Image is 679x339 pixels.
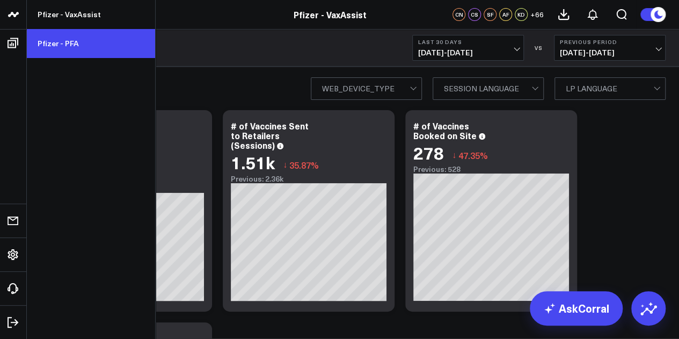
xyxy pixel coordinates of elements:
[530,291,623,326] a: AskCorral
[554,35,666,61] button: Previous Period[DATE]-[DATE]
[413,165,569,174] div: Previous: 528
[515,8,528,21] div: KD
[289,159,319,171] span: 35.87%
[412,35,524,61] button: Last 30 Days[DATE]-[DATE]
[530,11,544,18] span: + 66
[458,149,488,161] span: 47.35%
[418,48,518,57] span: [DATE] - [DATE]
[452,148,456,162] span: ↓
[413,143,444,162] div: 278
[560,48,660,57] span: [DATE] - [DATE]
[231,153,275,172] div: 1.51k
[560,39,660,45] b: Previous Period
[468,8,481,21] div: CS
[484,8,497,21] div: SF
[413,120,477,141] div: # of Vaccines Booked on Site
[27,29,155,58] a: Pfizer - PFA
[294,9,367,20] a: Pfizer - VaxAssist
[452,8,465,21] div: CN
[418,39,518,45] b: Last 30 Days
[283,158,287,172] span: ↓
[529,45,549,51] div: VS
[231,175,386,183] div: Previous: 2.36k
[231,120,309,151] div: # of Vaccines Sent to Retailers (Sessions)
[530,8,544,21] button: +66
[499,8,512,21] div: AF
